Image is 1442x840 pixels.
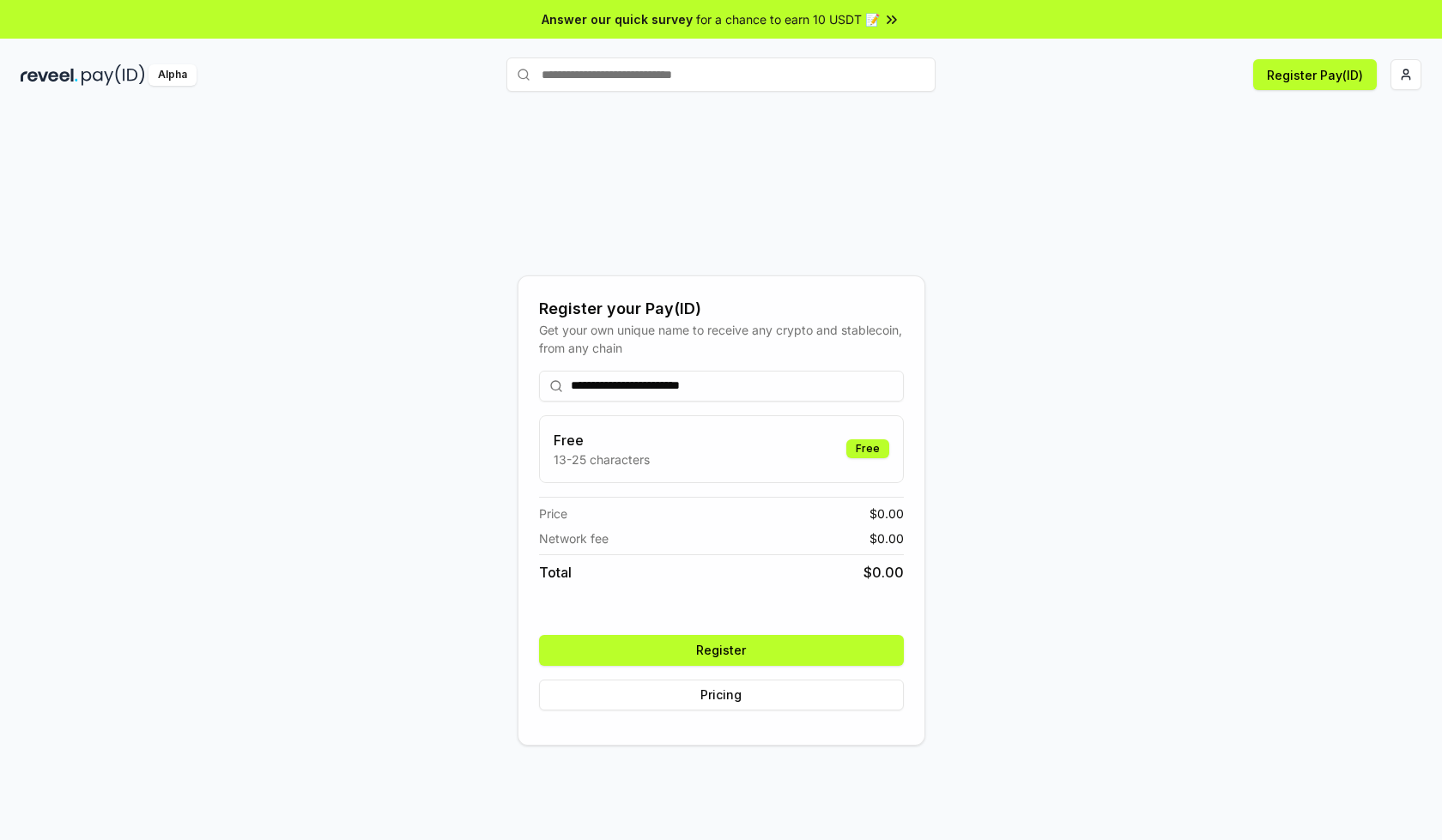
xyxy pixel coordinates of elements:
button: Register [539,635,904,666]
span: for a chance to earn 10 USDT 📝 [696,10,880,28]
p: 13-25 characters [554,450,650,468]
img: reveel_dark [21,64,78,86]
span: Total [539,562,572,583]
span: Price [539,505,567,523]
span: Network fee [539,529,609,547]
span: $ 0.00 [863,562,904,583]
span: $ 0.00 [869,529,904,547]
span: $ 0.00 [869,505,904,523]
div: Register your Pay(ID) [539,297,904,321]
div: Alpha [148,64,197,86]
h3: Free [554,430,650,450]
div: Get your own unique name to receive any crypto and stablecoin, from any chain [539,321,904,357]
button: Pricing [539,680,904,710]
span: Answer our quick survey [542,10,693,28]
div: Free [846,439,889,458]
img: pay_id [82,64,145,86]
button: Register Pay(ID) [1253,59,1377,90]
